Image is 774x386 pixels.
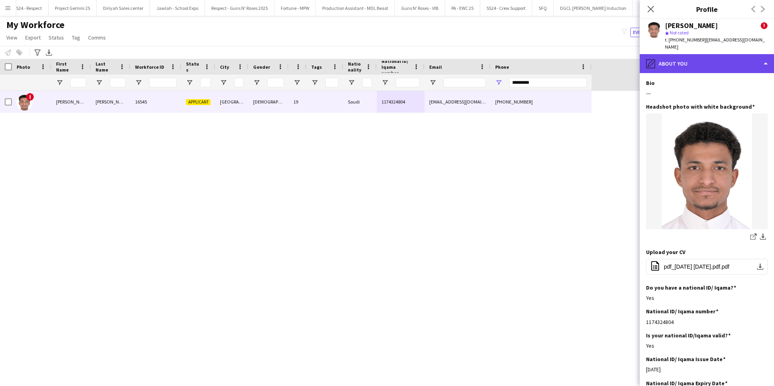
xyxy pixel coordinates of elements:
span: Export [25,34,41,41]
a: Status [45,32,67,43]
button: Open Filter Menu [186,79,193,86]
app-action-btn: Advanced filters [33,48,42,57]
span: Tag [72,34,80,41]
span: View [6,34,17,41]
div: [PERSON_NAME] [91,91,130,113]
h3: Do you have a national ID/ Iqama? [646,284,736,291]
input: Last Name Filter Input [110,78,126,87]
h3: Profile [640,4,774,14]
a: Comms [85,32,109,43]
input: Tags Filter Input [325,78,338,87]
div: [PERSON_NAME] [665,22,718,29]
button: Open Filter Menu [135,79,142,86]
button: Open Filter Menu [429,79,436,86]
h3: Headshot photo with white background [646,103,755,110]
div: [PHONE_NUMBER] [490,91,592,113]
button: Guns N' Roses - VIB [395,0,445,16]
button: SS24 - Respect [8,0,49,16]
button: Respect - Guns N' Roses 2025 [205,0,274,16]
span: Not rated [670,30,689,36]
a: Tag [69,32,83,43]
input: Workforce ID Filter Input [149,78,177,87]
div: --- [646,90,768,97]
span: Status [186,61,201,73]
button: Everyone8,581 [630,28,670,37]
span: Status [49,34,64,41]
span: Workforce ID [135,64,164,70]
button: PA - EWC 25 [445,0,480,16]
img: IMG_9924.jpeg [646,113,768,229]
div: [EMAIL_ADDRESS][DOMAIN_NAME] [425,91,490,113]
h3: National ID/ Iqama number [646,308,718,315]
input: Phone Filter Input [509,78,587,87]
span: Email [429,64,442,70]
span: Photo [17,64,30,70]
span: t. [PHONE_NUMBER] [665,37,706,43]
span: City [220,64,229,70]
div: [DEMOGRAPHIC_DATA] [248,91,289,113]
h3: Upload your CV [646,249,686,256]
button: Fortune - MPW [274,0,316,16]
button: Open Filter Menu [381,79,389,86]
div: 1174324804 [646,318,768,326]
h3: National ID/ Iqama Issue Date [646,356,725,363]
div: 19 [289,91,306,113]
app-action-btn: Export XLSX [44,48,54,57]
div: [GEOGRAPHIC_DATA] [215,91,248,113]
span: Nationality [348,61,363,73]
input: National ID/ Iqama number Filter Input [396,78,420,87]
input: Status Filter Input [200,78,210,87]
div: About you [640,54,774,73]
button: Diriyah Sales center [97,0,150,16]
button: pdf_[DATE] [DATE].pdf.pdf [646,259,768,275]
div: 16545 [130,91,181,113]
div: Yes [646,294,768,301]
button: Open Filter Menu [311,79,318,86]
button: Open Filter Menu [253,79,260,86]
input: Gender Filter Input [267,78,284,87]
button: DGCL [PERSON_NAME] Induction [554,0,633,16]
button: Project Gemini 25 [49,0,97,16]
span: Comms [88,34,106,41]
button: Open Filter Menu [293,79,301,86]
span: ! [761,22,768,29]
span: pdf_[DATE] [DATE].pdf.pdf [664,264,729,270]
h3: Is your national ID/Iqama valid? [646,332,731,339]
button: Open Filter Menu [56,79,63,86]
button: SFQ [532,0,554,16]
span: Gender [253,64,270,70]
span: National ID/ Iqama number [381,58,410,76]
button: Open Filter Menu [495,79,502,86]
div: [PERSON_NAME] [51,91,91,113]
span: | [EMAIL_ADDRESS][DOMAIN_NAME] [665,37,765,50]
span: My Workforce [6,19,64,31]
span: Phone [495,64,509,70]
button: Production Assistant - MDL Beast [316,0,395,16]
span: ! [26,93,34,101]
button: EWC - Gaming [633,0,674,16]
a: View [3,32,21,43]
span: Applicant [186,99,210,105]
input: City Filter Input [234,78,244,87]
button: Jawlah - School Expo [150,0,205,16]
button: Open Filter Menu [348,79,355,86]
button: Open Filter Menu [96,79,103,86]
button: Open Filter Menu [220,79,227,86]
input: Email Filter Input [443,78,486,87]
span: 1174324804 [381,99,405,105]
h3: Bio [646,79,655,87]
input: First Name Filter Input [70,78,86,87]
div: Yes [646,342,768,349]
div: Saudi [343,91,377,113]
a: Export [22,32,44,43]
div: [DATE] [646,366,768,373]
span: Tags [311,64,322,70]
img: Khalid Kamal [17,95,32,111]
button: SS24 - Crew Support [480,0,532,16]
span: First Name [56,61,77,73]
input: Nationality Filter Input [362,78,372,87]
span: Last Name [96,61,116,73]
